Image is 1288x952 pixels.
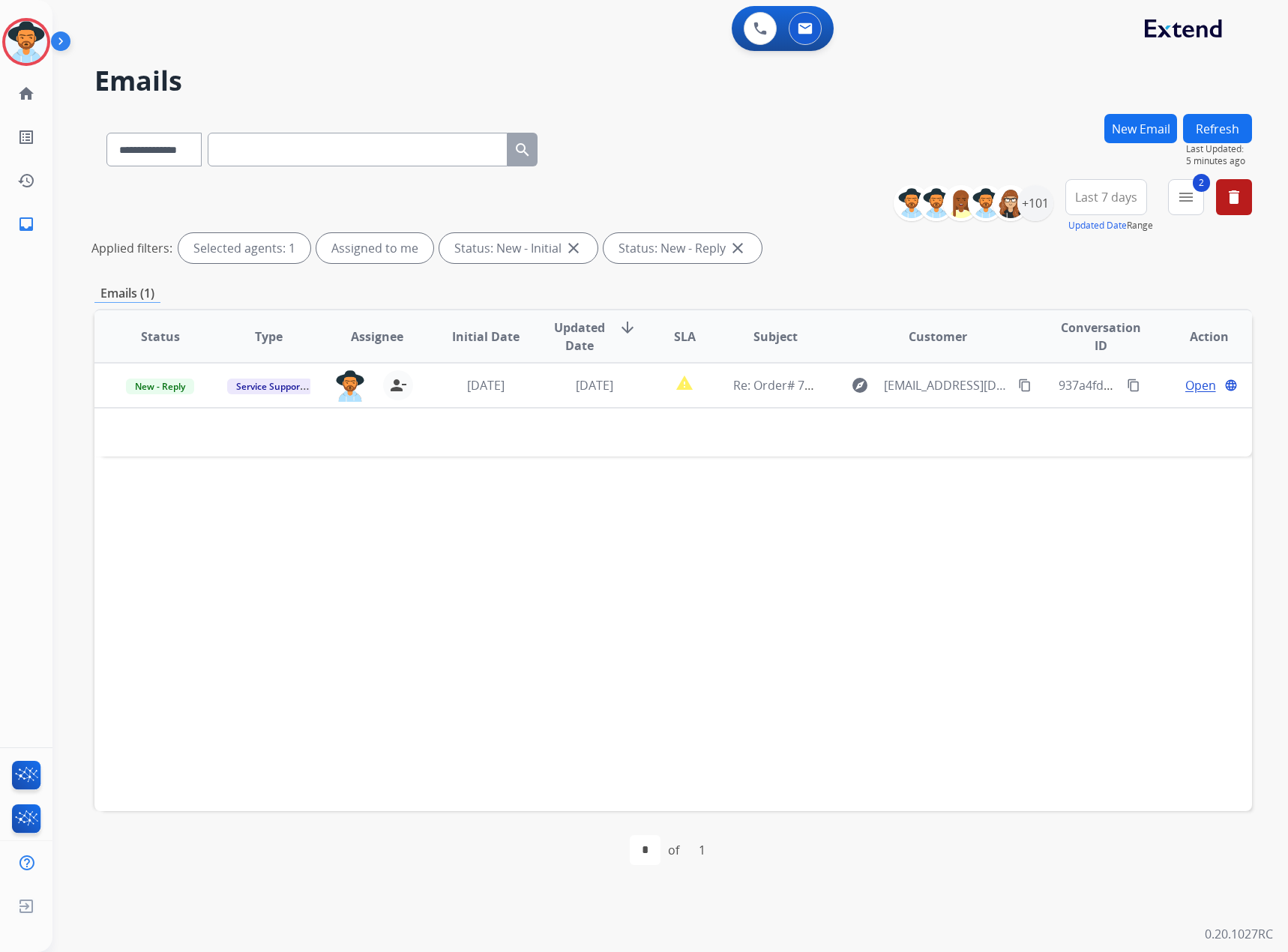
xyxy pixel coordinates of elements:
mat-icon: list_alt [17,128,35,146]
span: 5 minutes ago [1186,155,1252,167]
span: Subject [753,328,798,346]
span: [DATE] [576,377,613,394]
span: SLA [674,328,696,346]
mat-icon: content_copy [1127,379,1140,392]
div: +101 [1017,185,1053,221]
span: Type [255,328,283,346]
div: of [668,841,679,859]
span: Status [141,328,180,346]
button: Updated Date [1068,220,1127,232]
button: New Email [1104,114,1177,143]
div: 1 [687,835,717,865]
mat-icon: close [565,239,583,257]
mat-icon: search [514,141,532,159]
p: 0.20.1027RC [1205,925,1273,943]
span: Updated Date [553,319,607,355]
mat-icon: arrow_downward [619,319,637,337]
span: Assignee [351,328,403,346]
span: Initial Date [452,328,520,346]
mat-icon: delete [1225,188,1243,206]
p: Emails (1) [94,284,160,303]
span: Service Support [227,379,313,394]
button: Last 7 days [1065,179,1147,215]
mat-icon: explore [851,376,869,394]
mat-icon: history [17,172,35,190]
div: Assigned to me [316,233,433,263]
div: Selected agents: 1 [178,233,310,263]
span: Last Updated: [1186,143,1252,155]
img: avatar [5,21,47,63]
mat-icon: person_remove [389,376,407,394]
div: Status: New - Reply [604,233,762,263]
button: Refresh [1183,114,1252,143]
mat-icon: report_problem [675,374,693,392]
span: Conversation ID [1059,319,1143,355]
span: Range [1068,219,1153,232]
mat-icon: inbox [17,215,35,233]
span: Customer [909,328,967,346]
span: [EMAIL_ADDRESS][DOMAIN_NAME] [884,376,1011,394]
img: agent-avatar [335,370,365,402]
span: Open [1185,376,1216,394]
button: 2 [1168,179,1204,215]
mat-icon: language [1224,379,1238,392]
h2: Emails [94,66,1252,96]
p: Applied filters: [91,239,172,257]
span: New - Reply [126,379,194,394]
mat-icon: home [17,85,35,103]
div: Status: New - Initial [439,233,598,263]
th: Action [1143,310,1252,363]
span: 2 [1193,174,1210,192]
mat-icon: close [729,239,747,257]
span: Last 7 days [1075,194,1137,200]
mat-icon: content_copy [1018,379,1032,392]
span: [DATE] [467,377,505,394]
mat-icon: menu [1177,188,1195,206]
